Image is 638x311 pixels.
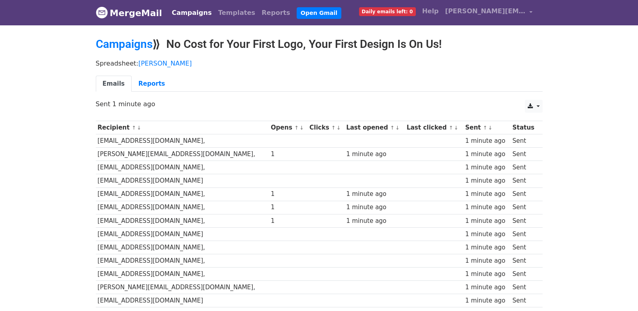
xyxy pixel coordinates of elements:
div: 1 minute ago [465,230,509,239]
th: Clicks [308,121,344,134]
div: 1 minute ago [465,256,509,266]
a: [PERSON_NAME] [138,60,192,67]
td: [EMAIL_ADDRESS][DOMAIN_NAME], [96,161,269,174]
a: ↓ [454,125,458,131]
a: ↑ [294,125,299,131]
div: 1 [271,150,306,159]
div: 1 minute ago [465,283,509,292]
td: [EMAIL_ADDRESS][DOMAIN_NAME] [96,227,269,241]
a: ↑ [449,125,453,131]
th: Sent [463,121,510,134]
iframe: Chat Widget [598,272,638,311]
a: ↑ [132,125,136,131]
div: 1 minute ago [465,136,509,146]
td: Sent [510,281,538,294]
div: 1 minute ago [465,176,509,185]
td: Sent [510,294,538,307]
div: 1 [271,189,306,199]
div: 1 minute ago [346,189,403,199]
a: ↑ [331,125,336,131]
p: Sent 1 minute ago [96,100,543,108]
a: ↑ [390,125,394,131]
td: [PERSON_NAME][EMAIL_ADDRESS][DOMAIN_NAME], [96,148,269,161]
a: MergeMail [96,4,162,21]
img: MergeMail logo [96,6,108,19]
td: [PERSON_NAME][EMAIL_ADDRESS][DOMAIN_NAME], [96,281,269,294]
div: 1 minute ago [465,163,509,172]
h2: ⟫ No Cost for Your First Logo, Your First Design Is On Us! [96,37,543,51]
div: 1 minute ago [346,203,403,212]
th: Opens [269,121,308,134]
td: [EMAIL_ADDRESS][DOMAIN_NAME] [96,174,269,187]
div: 1 [271,203,306,212]
div: 1 minute ago [346,150,403,159]
td: Sent [510,254,538,268]
div: 1 minute ago [465,150,509,159]
td: [EMAIL_ADDRESS][DOMAIN_NAME], [96,214,269,227]
td: [EMAIL_ADDRESS][DOMAIN_NAME], [96,201,269,214]
div: 1 minute ago [346,216,403,226]
td: [EMAIL_ADDRESS][DOMAIN_NAME] [96,294,269,307]
a: Emails [96,76,132,92]
a: ↓ [488,125,492,131]
td: [EMAIL_ADDRESS][DOMAIN_NAME], [96,187,269,201]
th: Last opened [344,121,405,134]
a: Campaigns [169,5,215,21]
a: Campaigns [96,37,153,51]
td: [EMAIL_ADDRESS][DOMAIN_NAME], [96,268,269,281]
p: Spreadsheet: [96,59,543,68]
div: 1 minute ago [465,296,509,305]
td: Sent [510,187,538,201]
th: Status [510,121,538,134]
td: Sent [510,161,538,174]
a: Reports [132,76,172,92]
td: [EMAIL_ADDRESS][DOMAIN_NAME], [96,254,269,268]
div: 1 minute ago [465,203,509,212]
div: 1 minute ago [465,243,509,252]
a: Templates [215,5,258,21]
td: Sent [510,201,538,214]
div: 1 minute ago [465,216,509,226]
td: [EMAIL_ADDRESS][DOMAIN_NAME], [96,241,269,254]
td: Sent [510,268,538,281]
a: ↓ [337,125,341,131]
td: Sent [510,227,538,241]
th: Last clicked [405,121,463,134]
div: 1 [271,216,306,226]
a: Open Gmail [297,7,341,19]
th: Recipient [96,121,269,134]
a: [PERSON_NAME][EMAIL_ADDRESS][DOMAIN_NAME] [442,3,536,22]
a: ↓ [299,125,304,131]
a: ↓ [395,125,400,131]
a: Help [419,3,442,19]
td: Sent [510,174,538,187]
a: ↓ [137,125,141,131]
a: Daily emails left: 0 [356,3,419,19]
span: Daily emails left: 0 [359,7,416,16]
td: Sent [510,241,538,254]
td: Sent [510,148,538,161]
span: [PERSON_NAME][EMAIL_ADDRESS][DOMAIN_NAME] [445,6,526,16]
td: Sent [510,214,538,227]
a: Reports [258,5,293,21]
a: ↑ [483,125,487,131]
td: [EMAIL_ADDRESS][DOMAIN_NAME], [96,134,269,148]
div: 1 minute ago [465,189,509,199]
td: Sent [510,134,538,148]
div: 1 minute ago [465,270,509,279]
